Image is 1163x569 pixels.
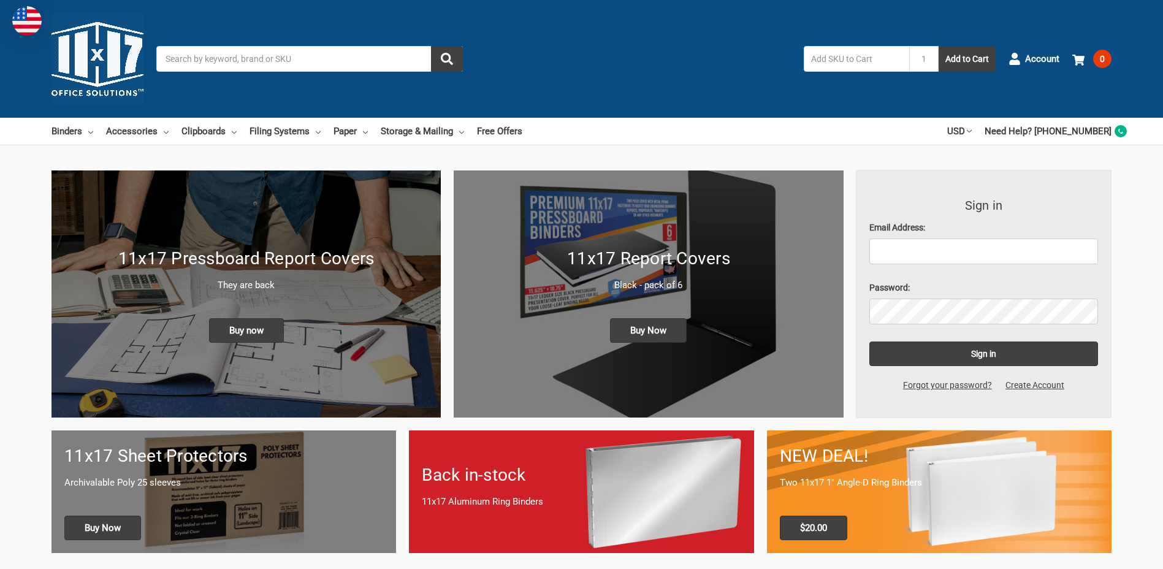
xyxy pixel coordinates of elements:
[409,430,753,552] a: Back in-stock 11x17 Aluminum Ring Binders
[64,476,383,490] p: Archivalable Poly 25 sleeves
[947,118,972,145] a: USD
[610,318,687,343] span: Buy Now
[869,281,1099,294] label: Password:
[454,170,843,418] a: 11x17 Report Covers 11x17 Report Covers Black - pack of 6 Buy Now
[896,379,999,392] a: Forgot your password?
[181,118,237,145] a: Clipboards
[51,170,441,418] img: New 11x17 Pressboard Binders
[51,13,143,105] img: 11x17.com
[64,516,141,540] span: Buy Now
[467,246,830,272] h1: 11x17 Report Covers
[422,462,741,488] h1: Back in-stock
[64,246,428,272] h1: 11x17 Pressboard Report Covers
[780,516,847,540] span: $20.00
[767,430,1112,552] a: 11x17 Binder 2-pack only $20.00 NEW DEAL! Two 11x17 1" Angle-D Ring Binders $20.00
[156,46,463,72] input: Search by keyword, brand or SKU
[334,118,368,145] a: Paper
[250,118,321,145] a: Filing Systems
[51,170,441,418] a: New 11x17 Pressboard Binders 11x17 Pressboard Report Covers They are back Buy now
[869,196,1099,215] h3: Sign in
[64,278,428,292] p: They are back
[106,118,169,145] a: Accessories
[64,443,383,469] h1: 11x17 Sheet Protectors
[12,6,42,36] img: duty and tax information for United States
[780,476,1099,490] p: Two 11x17 1" Angle-D Ring Binders
[869,221,1099,234] label: Email Address:
[51,118,93,145] a: Binders
[381,118,464,145] a: Storage & Mailing
[780,443,1099,469] h1: NEW DEAL!
[1072,43,1112,75] a: 0
[985,118,1112,145] a: Need Help? [PHONE_NUMBER]
[1093,50,1112,68] span: 0
[467,278,830,292] p: Black - pack of 6
[422,495,741,509] p: 11x17 Aluminum Ring Binders
[1009,43,1059,75] a: Account
[804,46,909,72] input: Add SKU to Cart
[939,46,996,72] button: Add to Cart
[869,342,1099,366] input: Sign in
[454,170,843,418] img: 11x17 Report Covers
[1062,536,1163,569] iframe: Google Customer Reviews
[1025,52,1059,66] span: Account
[477,118,522,145] a: Free Offers
[209,318,284,343] span: Buy now
[51,430,396,552] a: 11x17 sheet protectors 11x17 Sheet Protectors Archivalable Poly 25 sleeves Buy Now
[999,379,1071,392] a: Create Account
